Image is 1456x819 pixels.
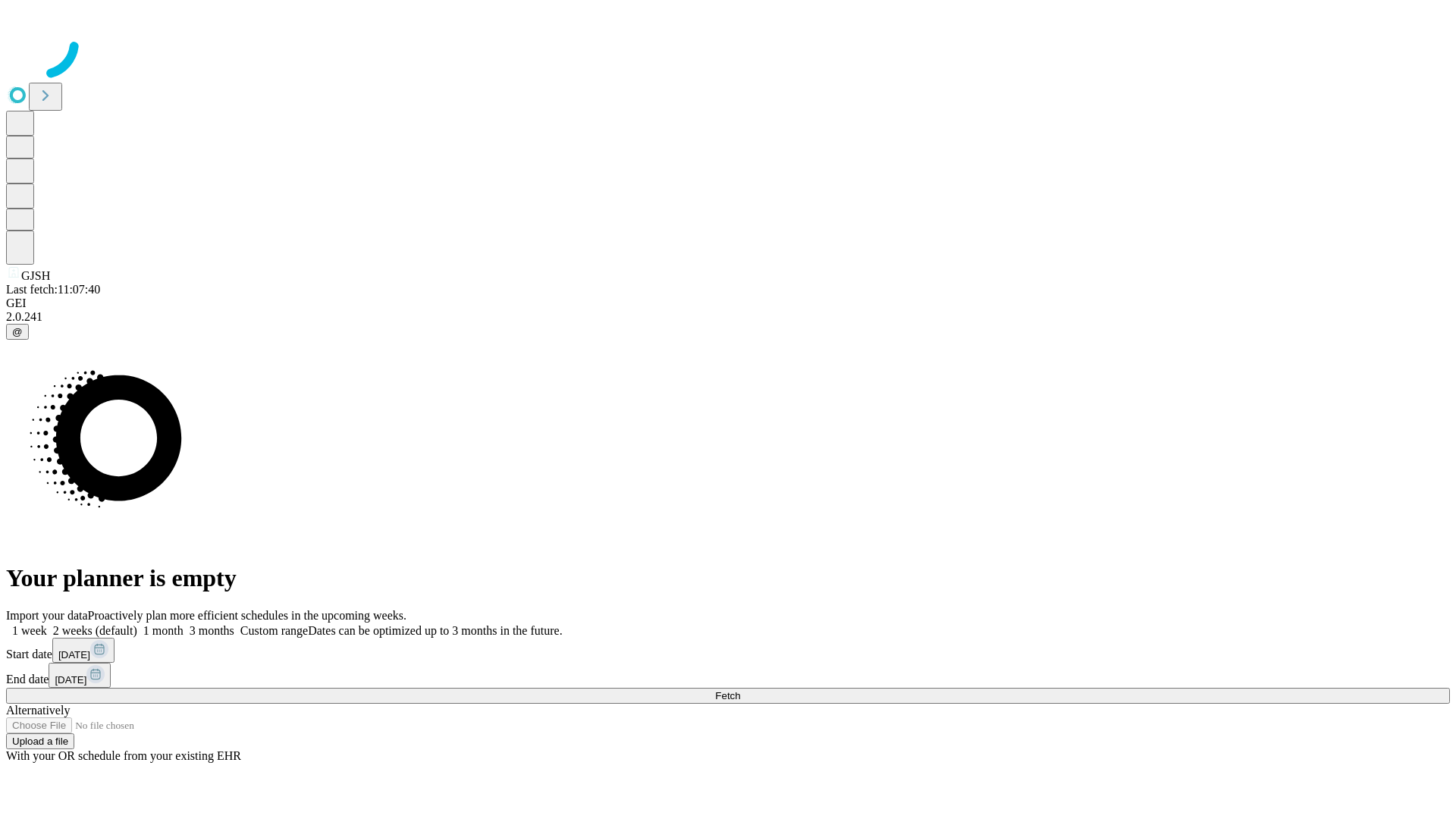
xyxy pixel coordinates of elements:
[6,324,29,340] button: @
[6,688,1450,704] button: Fetch
[190,624,234,637] span: 3 months
[143,624,184,637] span: 1 month
[21,269,50,282] span: GJSH
[6,310,1450,324] div: 2.0.241
[12,624,47,637] span: 1 week
[6,283,100,296] span: Last fetch: 11:07:40
[12,326,23,337] span: @
[58,649,90,661] span: [DATE]
[6,733,74,749] button: Upload a file
[6,638,1450,663] div: Start date
[308,624,562,637] span: Dates can be optimized up to 3 months in the future.
[6,704,70,717] span: Alternatively
[6,749,241,762] span: With your OR schedule from your existing EHR
[240,624,308,637] span: Custom range
[88,609,406,622] span: Proactively plan more efficient schedules in the upcoming weeks.
[55,674,86,686] span: [DATE]
[52,638,115,663] button: [DATE]
[49,663,111,688] button: [DATE]
[6,297,1450,310] div: GEI
[6,663,1450,688] div: End date
[715,690,740,701] span: Fetch
[6,609,88,622] span: Import your data
[6,564,1450,592] h1: Your planner is empty
[53,624,137,637] span: 2 weeks (default)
